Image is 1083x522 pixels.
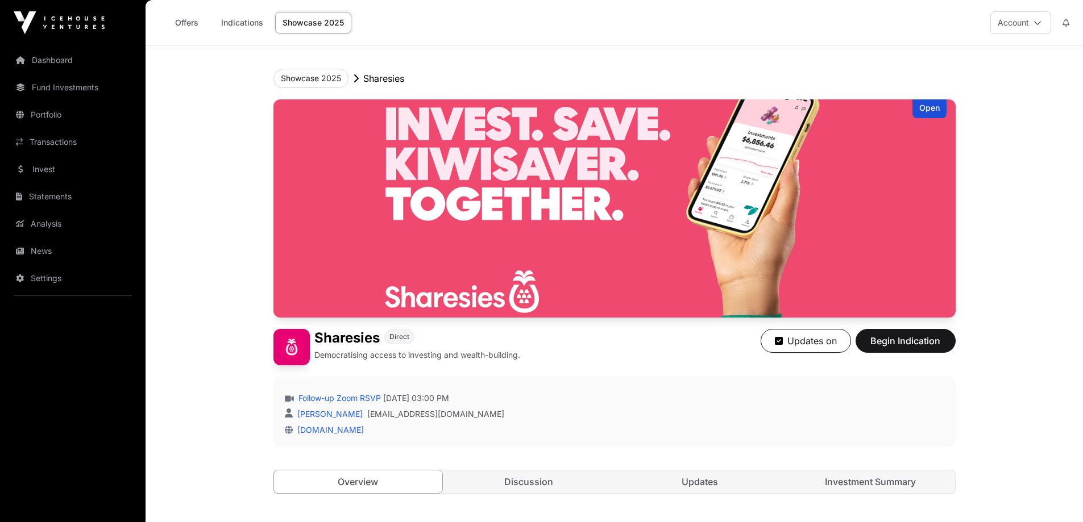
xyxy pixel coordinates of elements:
[296,392,381,404] a: Follow-up Zoom RSVP
[9,266,136,291] a: Settings
[273,470,443,494] a: Overview
[273,329,310,365] img: Sharesies
[14,11,105,34] img: Icehouse Ventures Logo
[383,392,449,404] span: [DATE] 03:00 PM
[445,470,613,493] a: Discussion
[9,184,136,209] a: Statements
[870,334,941,348] span: Begin Indication
[295,409,363,419] a: [PERSON_NAME]
[314,349,520,361] p: Democratising access to investing and wealth-building.
[363,72,404,85] p: Sharesies
[293,425,364,435] a: [DOMAIN_NAME]
[856,329,956,353] button: Begin Indication
[314,329,380,347] h1: Sharesies
[273,99,956,318] img: Sharesies
[274,470,955,493] nav: Tabs
[389,332,409,341] span: Direct
[367,408,504,420] a: [EMAIL_ADDRESS][DOMAIN_NAME]
[9,102,136,127] a: Portfolio
[9,75,136,100] a: Fund Investments
[9,130,136,154] a: Transactions
[786,470,955,493] a: Investment Summary
[9,157,136,182] a: Invest
[9,239,136,264] a: News
[856,340,956,352] a: Begin Indication
[273,69,348,88] button: Showcase 2025
[214,12,271,34] a: Indications
[275,12,351,34] a: Showcase 2025
[9,211,136,236] a: Analysis
[616,470,785,493] a: Updates
[9,48,136,73] a: Dashboard
[164,12,209,34] a: Offers
[912,99,947,118] div: Open
[761,329,851,353] button: Updates on
[990,11,1051,34] button: Account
